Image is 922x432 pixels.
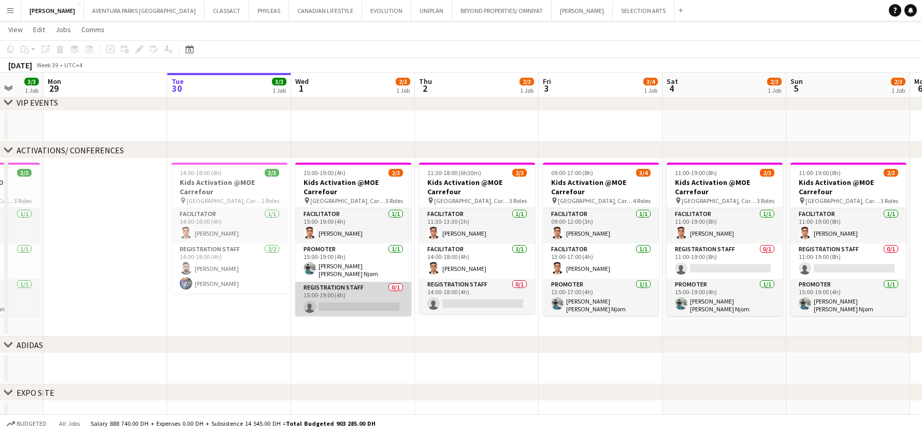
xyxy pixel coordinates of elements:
a: Edit [29,23,49,36]
span: 30 [170,82,184,94]
span: 3 Roles [385,197,403,205]
span: 2/3 [760,169,774,177]
span: 3/3 [272,78,286,85]
button: [PERSON_NAME] [552,1,613,21]
button: BEYOND PROPERTIES/ OMNIYAT [452,1,552,21]
span: Mon [48,77,61,86]
span: Wed [295,77,309,86]
button: AVENTURA PARKS [GEOGRAPHIC_DATA] [84,1,205,21]
button: CANADIAN LIFESTYLE [289,1,362,21]
h3: Kids Activation @MOE Carrefour [295,178,411,196]
app-card-role: Facilitator1/114:00-18:00 (4h)[PERSON_NAME] [419,243,535,279]
span: 3 Roles [757,197,774,205]
span: 2 [417,82,432,94]
div: 1 Job [520,87,534,94]
span: [GEOGRAPHIC_DATA], Carrefour [186,197,262,205]
span: 11:00-19:00 (8h) [675,169,717,177]
button: EVOLUTION [362,1,411,21]
span: 29 [46,82,61,94]
app-card-role: Facilitator1/109:00-12:00 (3h)[PERSON_NAME] [543,208,659,243]
h3: Kids Activation @MOE Carrefour [543,178,659,196]
div: 1 Job [768,87,781,94]
div: Salary 888 740.00 DH + Expenses 0.00 DH + Subsistence 14 545.00 DH = [91,420,376,427]
app-card-role: Registration Staff0/115:00-19:00 (4h) [295,282,411,317]
app-job-card: 15:00-19:00 (4h)2/3Kids Activation @MOE Carrefour [GEOGRAPHIC_DATA], Carrefour3 RolesFacilitator1... [295,163,411,316]
span: 14:00-18:00 (4h) [180,169,222,177]
span: Comms [81,25,105,34]
span: 2/3 [396,78,410,85]
a: Jobs [51,23,75,36]
app-card-role: Facilitator1/114:00-18:00 (4h)[PERSON_NAME] [171,208,287,243]
button: PHYLEAS [249,1,289,21]
span: 1 [294,82,309,94]
h3: Kids Activation @MOE Carrefour [667,178,783,196]
app-card-role: Promoter1/115:00-19:00 (4h)[PERSON_NAME] [PERSON_NAME] Njom [295,243,411,282]
span: 2/3 [512,169,527,177]
app-card-role: Facilitator1/111:00-19:00 (8h)[PERSON_NAME] [667,208,783,243]
app-job-card: 11:00-19:00 (8h)2/3Kids Activation @MOE Carrefour [GEOGRAPHIC_DATA], Carrefour3 RolesFacilitator1... [790,163,906,316]
app-card-role: Facilitator1/113:00-17:00 (4h)[PERSON_NAME] [543,243,659,279]
span: [GEOGRAPHIC_DATA], Carrefour [310,197,385,205]
span: [GEOGRAPHIC_DATA], Carrefour [558,197,633,205]
button: UNIPLAN [411,1,452,21]
span: Week 39 [34,61,60,69]
span: Budgeted [17,420,47,427]
span: 15:00-19:00 (4h) [304,169,345,177]
a: Comms [77,23,109,36]
span: Sun [790,77,803,86]
div: EXPO SITE [17,387,54,398]
span: All jobs [57,420,82,427]
app-card-role: Registration Staff2/214:00-18:00 (4h)[PERSON_NAME][PERSON_NAME] [171,243,287,294]
span: 5 [789,82,803,94]
div: 1 Job [396,87,410,94]
span: 3/3 [17,169,32,177]
span: 2/3 [767,78,782,85]
span: Jobs [55,25,71,34]
span: 3 [541,82,551,94]
app-card-role: Promoter1/113:00-17:00 (4h)[PERSON_NAME] [PERSON_NAME] Njom [543,279,659,317]
button: Budgeted [5,418,48,429]
span: 2 Roles [262,197,279,205]
app-job-card: 11:30-18:00 (6h30m)2/3Kids Activation @MOE Carrefour [GEOGRAPHIC_DATA], Carrefour3 RolesFacilitat... [419,163,535,314]
h3: Kids Activation @MOE Carrefour [171,178,287,196]
span: 3 Roles [881,197,898,205]
h3: Kids Activation @MOE Carrefour [419,178,535,196]
span: 2/3 [884,169,898,177]
app-card-role: Facilitator1/115:00-19:00 (4h)[PERSON_NAME] [295,208,411,243]
app-card-role: Promoter1/115:00-19:00 (4h)[PERSON_NAME] [PERSON_NAME] Njom [790,279,906,317]
div: UTC+4 [64,61,82,69]
span: Edit [33,25,45,34]
span: 3/3 [24,78,39,85]
div: 1 Job [272,87,286,94]
h3: Kids Activation @MOE Carrefour [790,178,906,196]
span: 3 Roles [14,197,32,205]
div: 1 Job [891,87,905,94]
span: Thu [419,77,432,86]
app-card-role: Facilitator1/111:00-19:00 (8h)[PERSON_NAME] [790,208,906,243]
span: 2/3 [388,169,403,177]
div: [DATE] [8,60,32,70]
app-job-card: 09:00-17:00 (8h)3/4Kids Activation @MOE Carrefour [GEOGRAPHIC_DATA], Carrefour4 RolesFacilitator1... [543,163,659,316]
span: 09:00-17:00 (8h) [551,169,593,177]
a: View [4,23,27,36]
span: 3 Roles [509,197,527,205]
app-card-role: Registration Staff0/111:00-19:00 (8h) [667,243,783,279]
div: VIP EVENTS [17,97,58,108]
span: View [8,25,23,34]
span: 3/3 [265,169,279,177]
app-job-card: 14:00-18:00 (4h)3/3Kids Activation @MOE Carrefour [GEOGRAPHIC_DATA], Carrefour2 RolesFacilitator1... [171,163,287,294]
div: 1 Job [644,87,657,94]
app-card-role: Registration Staff0/114:00-18:00 (4h) [419,279,535,314]
button: SELECTION ARTS [613,1,674,21]
span: 3/4 [636,169,651,177]
button: CLASSACT [205,1,249,21]
span: Total Budgeted 903 285.00 DH [286,420,376,427]
div: 1 Job [25,87,38,94]
div: ADIDAS [17,340,43,350]
app-card-role: Registration Staff0/111:00-19:00 (8h) [790,243,906,279]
